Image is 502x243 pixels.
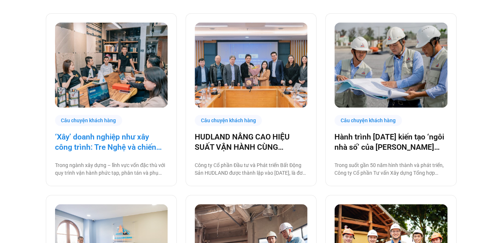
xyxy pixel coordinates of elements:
[195,115,262,126] div: Câu chuyện khách hàng
[195,162,307,177] p: Công ty Cổ phần Đầu tư và Phát triển Bất Động Sản HUDLAND được thành lập vào [DATE], là đơn vị th...
[55,132,168,152] a: ‘Xây’ doanh nghiệp như xây công trình: Tre Nghệ và chiến lược chuyển đổi từ gốc
[334,132,447,152] a: Hành trình [DATE] kiến tạo ‘ngôi nhà số’ của [PERSON_NAME] cùng [DOMAIN_NAME]: Tiết kiệm 80% thời...
[195,132,307,152] a: HUDLAND NÂNG CAO HIỆU SUẤT VẬN HÀNH CÙNG [DOMAIN_NAME]
[334,162,447,177] p: Trong suốt gần 50 năm hình thành và phát triển, Công ty Cổ phần Tư vấn Xây dựng Tổng hợp (Nagecco...
[55,115,122,126] div: Câu chuyện khách hàng
[55,162,168,177] p: Trong ngành xây dựng – lĩnh vực vốn đặc thù với quy trình vận hành phức tạp, phân tán và phụ thuộ...
[334,115,402,126] div: Câu chuyện khách hàng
